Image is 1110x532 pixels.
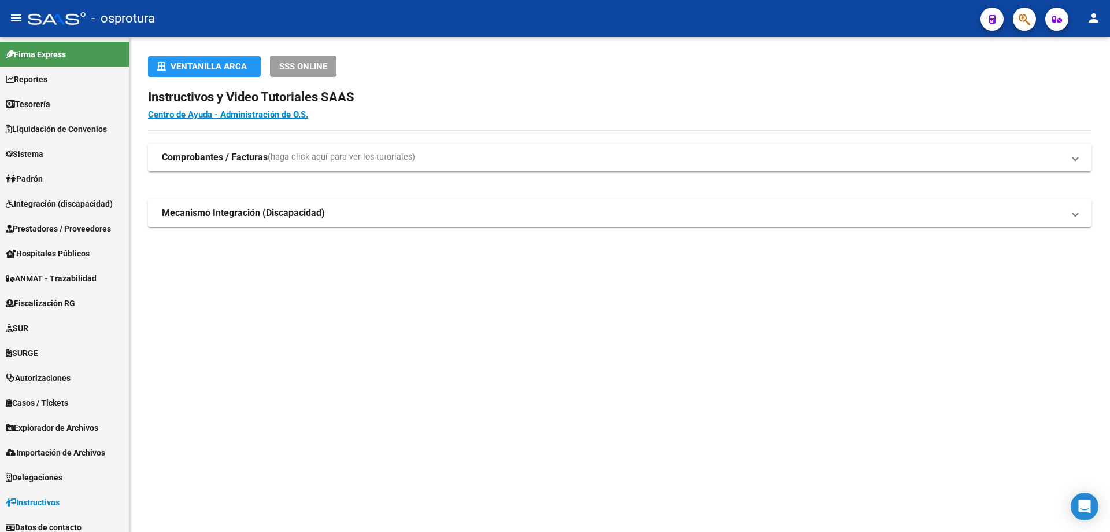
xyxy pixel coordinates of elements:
[148,56,261,77] button: Ventanilla ARCA
[6,148,43,160] span: Sistema
[6,123,107,135] span: Liquidación de Convenios
[6,421,98,434] span: Explorador de Archivos
[6,173,43,185] span: Padrón
[1071,493,1098,520] div: Open Intercom Messenger
[6,372,71,384] span: Autorizaciones
[6,397,68,409] span: Casos / Tickets
[6,222,111,235] span: Prestadores / Proveedores
[268,151,415,164] span: (haga click aquí para ver los tutoriales)
[91,6,155,31] span: - osprotura
[6,272,97,285] span: ANMAT - Trazabilidad
[157,56,251,77] div: Ventanilla ARCA
[6,247,90,260] span: Hospitales Públicos
[6,471,62,484] span: Delegaciones
[279,61,327,72] span: SSS ONLINE
[148,86,1091,108] h2: Instructivos y Video Tutoriales SAAS
[148,109,308,120] a: Centro de Ayuda - Administración de O.S.
[9,11,23,25] mat-icon: menu
[6,98,50,111] span: Tesorería
[1087,11,1101,25] mat-icon: person
[6,496,60,509] span: Instructivos
[162,207,325,219] strong: Mecanismo Integración (Discapacidad)
[6,446,105,459] span: Importación de Archivos
[148,199,1091,227] mat-expansion-panel-header: Mecanismo Integración (Discapacidad)
[6,48,66,61] span: Firma Express
[6,322,28,335] span: SUR
[6,197,113,210] span: Integración (discapacidad)
[270,56,336,77] button: SSS ONLINE
[6,347,38,359] span: SURGE
[148,144,1091,171] mat-expansion-panel-header: Comprobantes / Facturas(haga click aquí para ver los tutoriales)
[6,73,47,86] span: Reportes
[6,297,75,310] span: Fiscalización RG
[162,151,268,164] strong: Comprobantes / Facturas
